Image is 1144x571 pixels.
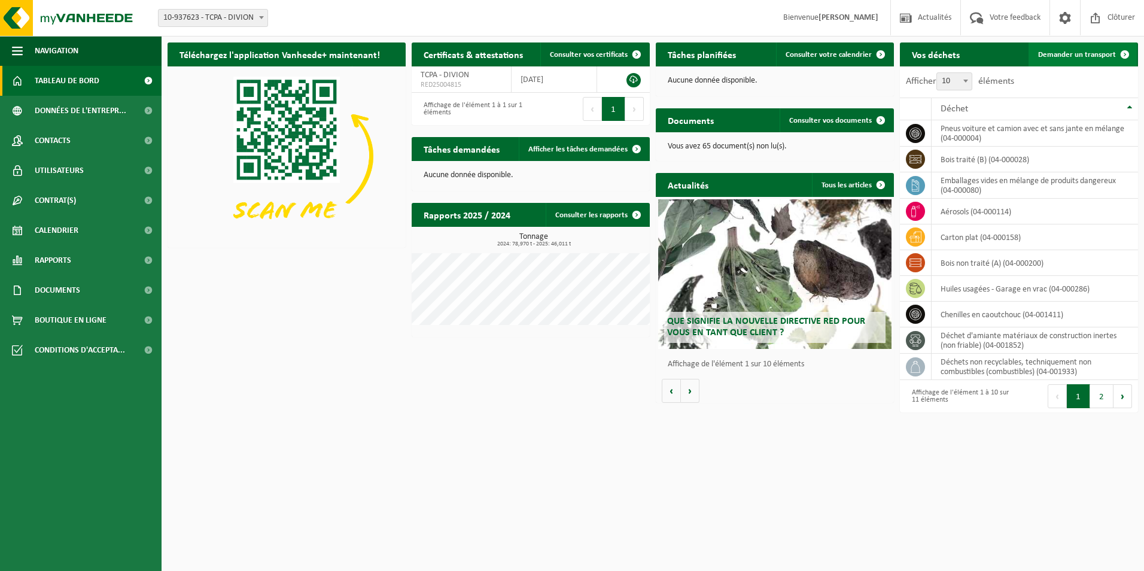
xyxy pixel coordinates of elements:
[936,72,972,90] span: 10
[668,142,882,151] p: Vous avez 65 document(s) non lu(s).
[900,42,972,66] h2: Vos déchets
[668,360,888,369] p: Affichage de l'élément 1 sur 10 éléments
[776,42,893,66] a: Consulter votre calendrier
[941,104,968,114] span: Déchet
[932,276,1138,302] td: huiles usagées - Garage en vrac (04-000286)
[932,327,1138,354] td: déchet d'amiante matériaux de construction inertes (non friable) (04-001852)
[35,275,80,305] span: Documents
[418,233,650,247] h3: Tonnage
[932,302,1138,327] td: chenilles en caoutchouc (04-001411)
[158,9,268,27] span: 10-937623 - TCPA - DIVION
[662,379,681,403] button: Vorige
[667,317,865,338] span: Que signifie la nouvelle directive RED pour vous en tant que client ?
[550,51,628,59] span: Consulter vos certificats
[1048,384,1067,408] button: Previous
[625,97,644,121] button: Next
[35,96,126,126] span: Données de l'entrepr...
[932,172,1138,199] td: emballages vides en mélange de produits dangereux (04-000080)
[780,108,893,132] a: Consulter vos documents
[35,245,71,275] span: Rapports
[512,66,598,93] td: [DATE]
[932,250,1138,276] td: bois non traité (A) (04-000200)
[540,42,649,66] a: Consulter vos certificats
[937,73,972,90] span: 10
[159,10,267,26] span: 10-937623 - TCPA - DIVION
[421,71,469,80] span: TCPA - DIVION
[932,224,1138,250] td: carton plat (04-000158)
[412,203,522,226] h2: Rapports 2025 / 2024
[656,42,748,66] h2: Tâches planifiées
[35,335,125,365] span: Conditions d'accepta...
[583,97,602,121] button: Previous
[932,147,1138,172] td: bois traité (B) (04-000028)
[35,36,78,66] span: Navigation
[681,379,699,403] button: Volgende
[1038,51,1116,59] span: Demander un transport
[168,42,392,66] h2: Téléchargez l'application Vanheede+ maintenant!
[35,186,76,215] span: Contrat(s)
[418,241,650,247] span: 2024: 78,970 t - 2025: 46,011 t
[906,77,1014,86] label: Afficher éléments
[812,173,893,197] a: Tous les articles
[35,305,107,335] span: Boutique en ligne
[668,77,882,85] p: Aucune donnée disponible.
[932,354,1138,380] td: déchets non recyclables, techniquement non combustibles (combustibles) (04-001933)
[786,51,872,59] span: Consulter votre calendrier
[819,13,878,22] strong: [PERSON_NAME]
[35,215,78,245] span: Calendrier
[1090,384,1113,408] button: 2
[35,66,99,96] span: Tableau de bord
[602,97,625,121] button: 1
[528,145,628,153] span: Afficher les tâches demandées
[932,120,1138,147] td: pneus voiture et camion avec et sans jante en mélange (04-000004)
[1067,384,1090,408] button: 1
[1029,42,1137,66] a: Demander un transport
[932,199,1138,224] td: aérosols (04-000114)
[412,42,535,66] h2: Certificats & attestations
[906,383,1013,409] div: Affichage de l'élément 1 à 10 sur 11 éléments
[424,171,638,180] p: Aucune donnée disponible.
[656,108,726,132] h2: Documents
[546,203,649,227] a: Consulter les rapports
[658,199,892,349] a: Que signifie la nouvelle directive RED pour vous en tant que client ?
[656,173,720,196] h2: Actualités
[1113,384,1132,408] button: Next
[35,156,84,186] span: Utilisateurs
[35,126,71,156] span: Contacts
[412,137,512,160] h2: Tâches demandées
[789,117,872,124] span: Consulter vos documents
[421,80,502,90] span: RED25004815
[418,96,525,122] div: Affichage de l'élément 1 à 1 sur 1 éléments
[519,137,649,161] a: Afficher les tâches demandées
[168,66,406,245] img: Download de VHEPlus App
